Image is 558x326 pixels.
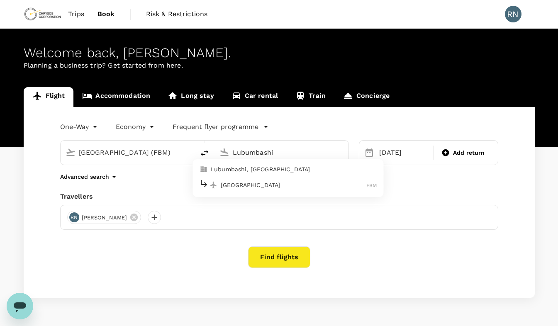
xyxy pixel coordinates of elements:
div: RN [69,212,79,222]
a: Car rental [223,87,287,107]
div: Travellers [60,192,498,202]
a: Long stay [159,87,222,107]
img: city-icon [199,165,207,173]
span: Risk & Restrictions [146,9,208,19]
input: Depart from [79,146,177,159]
p: Advanced search [60,173,109,181]
button: Close [343,151,344,153]
img: flight-icon [209,181,217,189]
a: Accommodation [73,87,159,107]
p: Frequent flyer programme [173,122,258,132]
p: [GEOGRAPHIC_DATA] [221,181,366,189]
span: FBM [366,182,377,188]
div: RN[PERSON_NAME] [67,211,141,224]
button: Advanced search [60,172,119,182]
a: Flight [24,87,74,107]
span: Book [97,9,115,19]
button: Open [189,151,190,153]
span: Add return [453,148,485,157]
a: Concierge [334,87,398,107]
span: [PERSON_NAME] [77,214,132,222]
button: Find flights [248,246,310,268]
span: Trips [68,9,84,19]
iframe: Button to launch messaging window [7,293,33,319]
p: Planning a business trip? Get started from here. [24,61,535,71]
button: Frequent flyer programme [173,122,268,132]
div: Welcome back , [PERSON_NAME] . [24,45,535,61]
div: One-Way [60,120,99,134]
div: RN [505,6,521,22]
a: Train [287,87,334,107]
div: [DATE] [376,144,432,161]
p: Lubumbashi, [GEOGRAPHIC_DATA] [211,165,377,173]
div: Economy [116,120,156,134]
input: Going to [233,146,331,159]
img: Chrysos Corporation [24,5,62,23]
button: delete [195,143,214,163]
